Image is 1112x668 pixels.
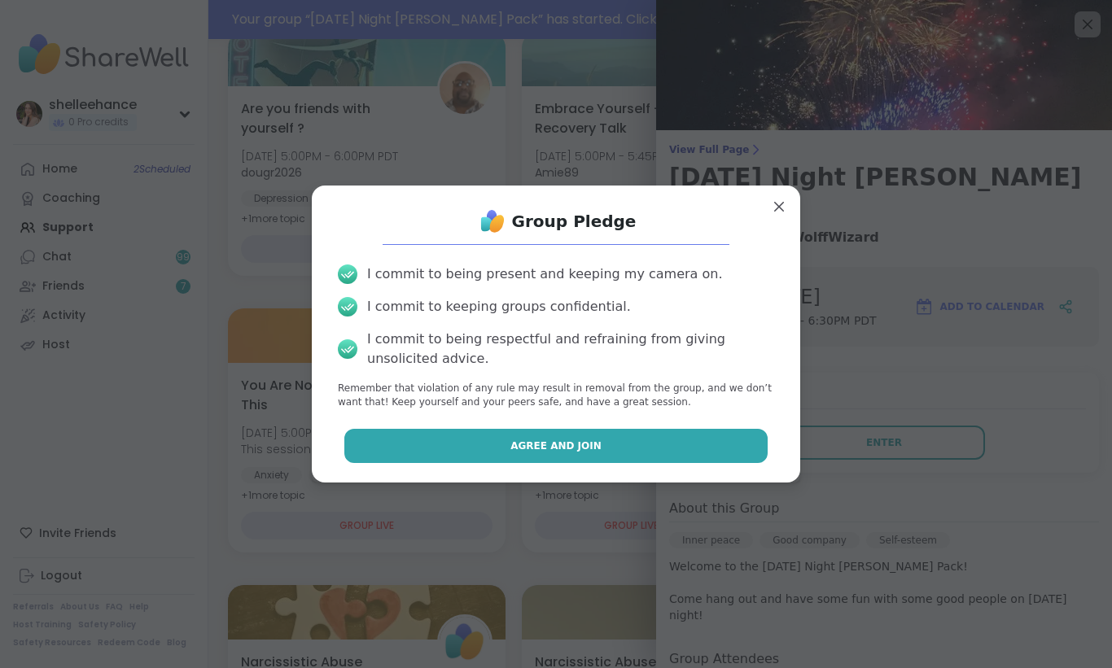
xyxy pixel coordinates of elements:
[510,439,602,453] span: Agree and Join
[344,429,768,463] button: Agree and Join
[476,205,509,238] img: ShareWell Logo
[367,297,631,317] div: I commit to keeping groups confidential.
[367,330,774,369] div: I commit to being respectful and refraining from giving unsolicited advice.
[512,210,637,233] h1: Group Pledge
[338,382,774,409] p: Remember that violation of any rule may result in removal from the group, and we don’t want that!...
[367,264,722,284] div: I commit to being present and keeping my camera on.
